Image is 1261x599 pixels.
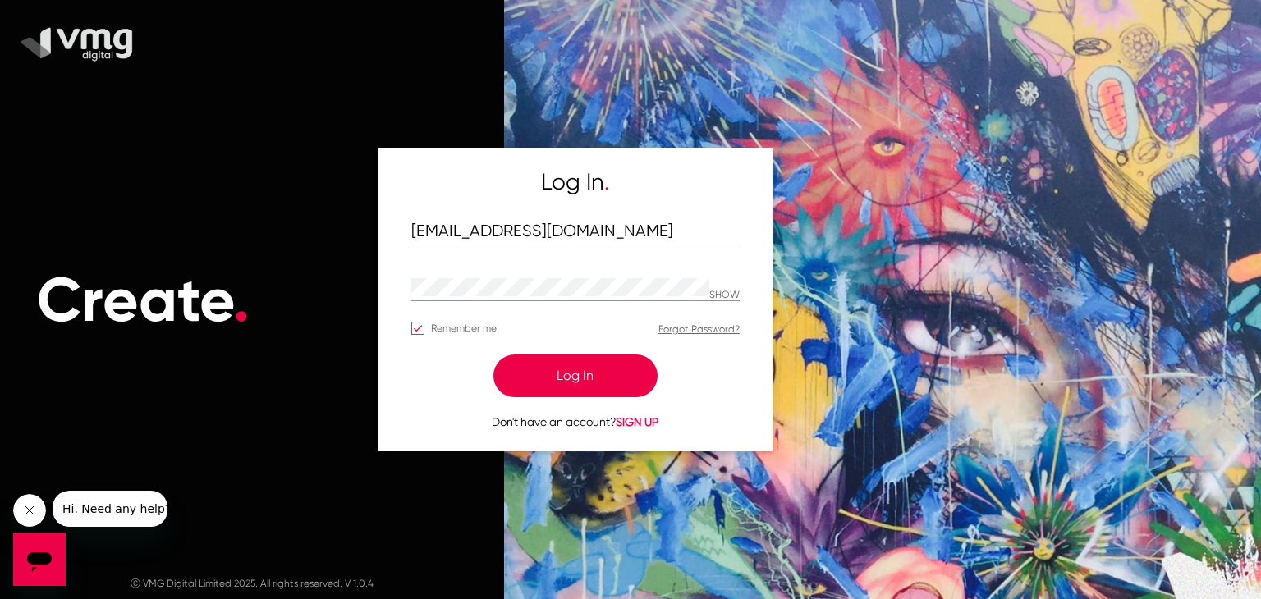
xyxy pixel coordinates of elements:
input: Email Address [411,222,740,241]
h5: Log In [411,168,740,196]
iframe: Button to launch messaging window [13,533,66,586]
span: . [604,168,609,195]
span: Remember me [431,318,497,338]
span: Hi. Need any help? [10,11,118,25]
a: Forgot Password? [658,323,740,335]
iframe: Close message [13,494,46,527]
span: SIGN UP [616,415,658,428]
span: . [233,263,250,337]
button: Log In [493,354,658,397]
p: Don't have an account? [411,414,740,431]
p: Hide password [709,290,740,301]
iframe: Message from company [53,491,167,527]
